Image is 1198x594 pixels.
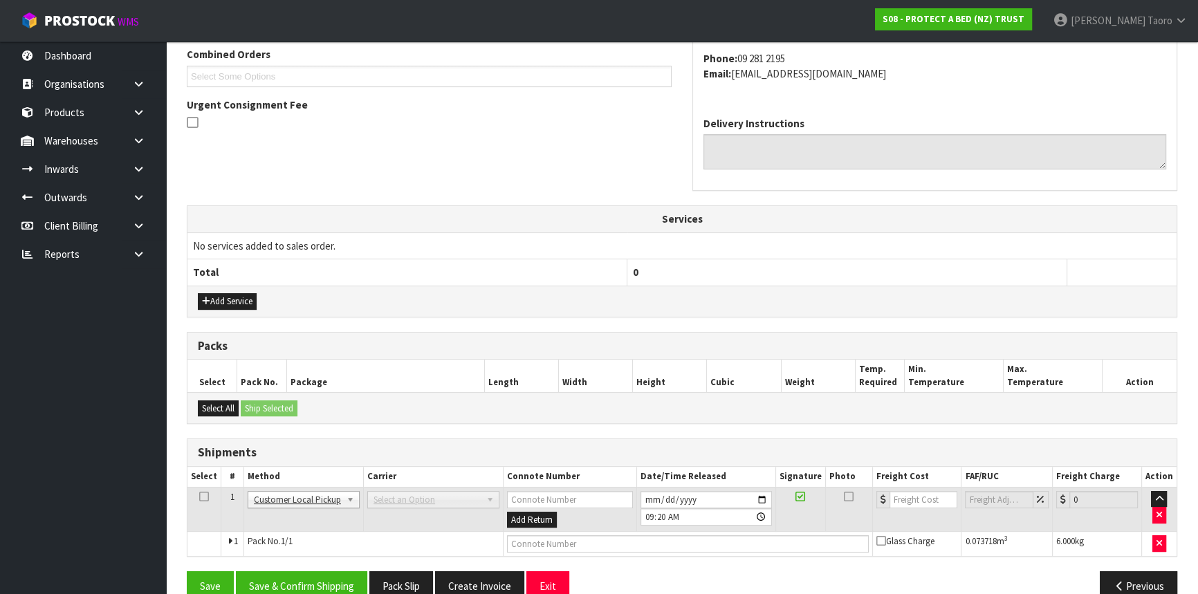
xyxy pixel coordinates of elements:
[187,98,308,112] label: Urgent Consignment Fee
[1004,534,1007,543] sup: 3
[1141,467,1177,487] th: Action
[230,491,234,503] span: 1
[633,360,707,392] th: Height
[507,491,633,508] input: Connote Number
[961,467,1053,487] th: FAF/RUC
[364,467,504,487] th: Carrier
[507,512,557,528] button: Add Return
[198,293,257,310] button: Add Service
[707,360,781,392] th: Cubic
[237,360,287,392] th: Pack No.
[281,535,293,547] span: 1/1
[965,535,996,547] span: 0.073718
[187,259,627,286] th: Total
[198,340,1166,353] h3: Packs
[1052,532,1141,557] td: kg
[244,532,504,557] td: Pack No.
[484,360,558,392] th: Length
[187,467,221,487] th: Select
[890,491,958,508] input: Freight Cost
[781,360,855,392] th: Weight
[254,492,341,508] span: Customer Local Pickup
[872,467,961,487] th: Freight Cost
[118,15,139,28] small: WMS
[221,467,244,487] th: #
[503,467,636,487] th: Connote Number
[775,467,825,487] th: Signature
[374,492,481,508] span: Select an Option
[44,12,115,30] span: ProStock
[703,52,737,65] strong: phone
[286,360,484,392] th: Package
[855,360,905,392] th: Temp. Required
[234,535,238,547] span: 1
[905,360,1004,392] th: Min. Temperature
[187,232,1177,259] td: No services added to sales order.
[883,13,1024,25] strong: S08 - PROTECT A BED (NZ) TRUST
[1056,535,1075,547] span: 6.000
[703,116,804,131] label: Delivery Instructions
[1071,14,1145,27] span: [PERSON_NAME]
[1148,14,1172,27] span: Taoro
[703,51,1166,81] address: 09 281 2195 [EMAIL_ADDRESS][DOMAIN_NAME]
[507,535,869,553] input: Connote Number
[1103,360,1177,392] th: Action
[1069,491,1138,508] input: Freight Charge
[187,360,237,392] th: Select
[703,67,731,80] strong: email
[965,491,1033,508] input: Freight Adjustment
[875,8,1032,30] a: S08 - PROTECT A BED (NZ) TRUST
[637,467,776,487] th: Date/Time Released
[633,266,638,279] span: 0
[558,360,632,392] th: Width
[1004,360,1103,392] th: Max. Temperature
[198,446,1166,459] h3: Shipments
[198,400,239,417] button: Select All
[187,47,270,62] label: Combined Orders
[825,467,872,487] th: Photo
[241,400,297,417] button: Ship Selected
[876,535,934,547] span: Glass Charge
[21,12,38,29] img: cube-alt.png
[244,467,364,487] th: Method
[1052,467,1141,487] th: Freight Charge
[961,532,1053,557] td: m
[187,206,1177,232] th: Services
